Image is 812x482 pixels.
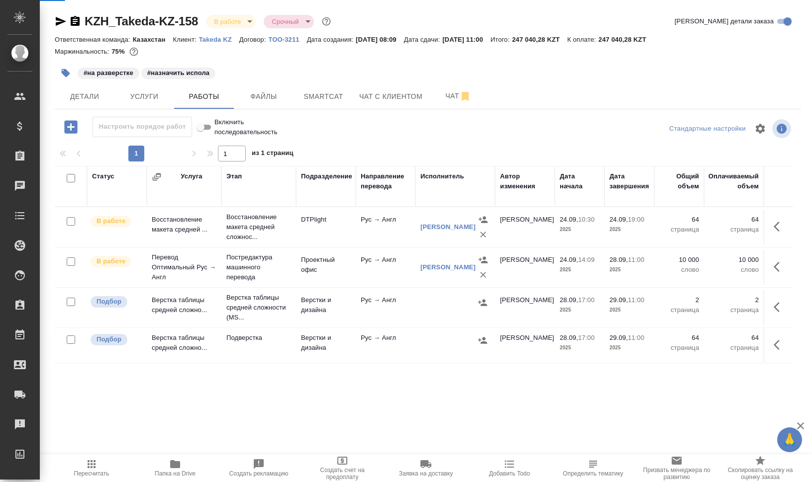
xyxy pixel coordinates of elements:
[69,15,81,27] button: Скопировать ссылку
[709,333,759,343] p: 64
[609,256,628,263] p: 28.09,
[768,333,792,357] button: Здесь прячутся важные кнопки
[226,171,242,181] div: Этап
[641,467,712,481] span: Призвать менеджера по развитию
[300,90,347,103] span: Smartcat
[57,117,85,137] button: Добавить работу
[659,343,699,353] p: страница
[214,117,292,137] span: Включить последовательность
[495,210,555,244] td: [PERSON_NAME]
[709,343,759,353] p: страница
[90,215,142,228] div: Исполнитель выполняет работу
[659,215,699,225] p: 64
[152,172,162,182] button: Сгруппировать
[781,429,798,450] span: 🙏
[147,247,221,287] td: Перевод Оптимальный Рус → Англ
[560,296,578,304] p: 28.09,
[475,295,490,310] button: Назначить
[181,171,202,181] div: Услуга
[578,256,595,263] p: 14:09
[120,90,168,103] span: Услуги
[296,210,356,244] td: DTPlight
[560,216,578,223] p: 24.09,
[609,334,628,341] p: 29.09,
[578,296,595,304] p: 17:00
[560,334,578,341] p: 28.09,
[675,16,774,26] span: [PERSON_NAME] детали заказа
[500,171,550,191] div: Автор изменения
[609,265,649,275] p: 2025
[659,295,699,305] p: 2
[560,256,578,263] p: 24.09,
[84,68,133,78] p: #на разверстке
[560,343,600,353] p: 2025
[264,15,313,28] div: В работе
[55,48,111,55] p: Маржинальность:
[635,454,718,482] button: Призвать менеджера по развитию
[718,454,802,482] button: Скопировать ссылку на оценку заказа
[567,36,599,43] p: К оплате:
[111,48,127,55] p: 75%
[560,171,600,191] div: Дата начала
[55,62,77,84] button: Добавить тэг
[307,36,356,43] p: Дата создания:
[399,470,453,477] span: Заявка на доставку
[356,328,415,363] td: Рус → Англ
[659,255,699,265] p: 10 000
[560,225,600,235] p: 2025
[211,17,244,26] button: В работе
[240,90,288,103] span: Файлы
[628,296,644,304] p: 11:00
[551,454,635,482] button: Определить тематику
[609,343,649,353] p: 2025
[97,297,121,307] p: Подбор
[563,470,623,477] span: Определить тематику
[147,68,209,78] p: #назначить испола
[609,305,649,315] p: 2025
[296,290,356,325] td: Верстки и дизайна
[578,334,595,341] p: 17:00
[320,15,333,28] button: Доп статусы указывают на важность/срочность заказа
[226,252,291,282] p: Постредактура машинного перевода
[489,470,530,477] span: Добавить Todo
[609,216,628,223] p: 24.09,
[659,305,699,315] p: страница
[384,454,468,482] button: Заявка на доставку
[356,250,415,285] td: Рус → Англ
[97,216,125,226] p: В работе
[239,36,269,43] p: Договор:
[748,117,772,141] span: Настроить таблицу
[475,333,490,348] button: Назначить
[301,171,352,181] div: Подразделение
[709,295,759,305] p: 2
[768,215,792,239] button: Здесь прячутся важные кнопки
[229,470,289,477] span: Создать рекламацию
[356,290,415,325] td: Рус → Англ
[90,255,142,268] div: Исполнитель выполняет работу
[709,215,759,225] p: 64
[772,119,793,138] span: Посмотреть информацию
[420,263,476,271] a: [PERSON_NAME]
[628,256,644,263] p: 11:00
[74,470,109,477] span: Пересчитать
[180,90,228,103] span: Работы
[442,36,491,43] p: [DATE] 11:00
[667,121,748,137] div: split button
[50,454,133,482] button: Пересчитать
[495,250,555,285] td: [PERSON_NAME]
[709,255,759,265] p: 10 000
[173,36,199,43] p: Клиент:
[659,171,699,191] div: Общий объем
[92,171,114,181] div: Статус
[724,467,796,481] span: Скопировать ссылку на оценку заказа
[217,454,301,482] button: Создать рекламацию
[55,15,67,27] button: Скопировать ссылку для ЯМессенджера
[306,467,378,481] span: Создать счет на предоплату
[356,36,404,43] p: [DATE] 08:09
[434,90,482,102] span: Чат
[476,267,491,282] button: Удалить
[709,225,759,235] p: страница
[476,227,491,242] button: Удалить
[356,210,415,244] td: Рус → Англ
[709,171,759,191] div: Оплачиваемый объем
